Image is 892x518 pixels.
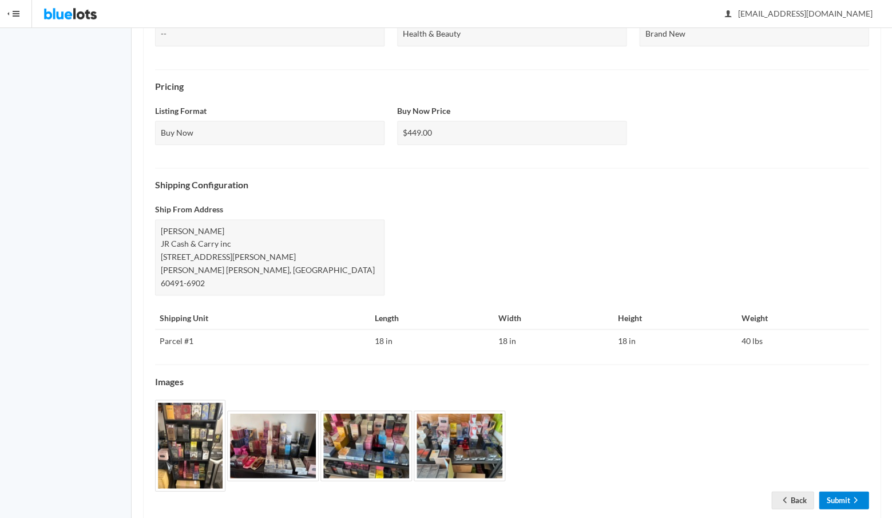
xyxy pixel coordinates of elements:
img: 8f868b48-e960-42a7-b891-46cafea19cb0-1759444565.jpg [320,410,412,481]
label: Listing Format [155,105,207,118]
a: Submitarrow forward [819,491,869,509]
div: [PERSON_NAME] JR Cash & Carry inc [STREET_ADDRESS][PERSON_NAME] [PERSON_NAME] [PERSON_NAME], [GEO... [155,219,384,295]
ion-icon: arrow forward [850,495,861,506]
th: Height [613,307,736,330]
label: Ship From Address [155,203,223,216]
ion-icon: arrow back [779,495,790,506]
h4: Images [155,376,869,386]
td: 18 in [494,329,613,352]
div: Health & Beauty [397,22,627,46]
div: -- [155,22,384,46]
span: [EMAIL_ADDRESS][DOMAIN_NAME] [725,9,872,18]
th: Shipping Unit [155,307,370,330]
img: 464faaa4-1eef-4e2e-9920-c0692cd760cc-1759444558.jpg [155,400,225,491]
div: Brand New [639,22,869,46]
ion-icon: person [722,9,734,20]
th: Weight [736,307,869,330]
th: Length [370,307,494,330]
td: 18 in [370,329,494,352]
td: 40 lbs [736,329,869,352]
div: $449.00 [397,121,627,145]
td: 18 in [613,329,736,352]
td: Parcel #1 [155,329,370,352]
th: Width [494,307,613,330]
img: eb2f090b-c823-42ea-abf1-ed86be2f801b-1759444562.jpg [227,410,319,481]
a: arrow backBack [771,491,814,509]
h4: Pricing [155,81,869,92]
img: b050be9d-2a60-42e8-9639-405b27868108-1759444568.jpg [414,410,505,481]
label: Buy Now Price [397,105,450,118]
div: Buy Now [155,121,384,145]
h4: Shipping Configuration [155,180,869,190]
